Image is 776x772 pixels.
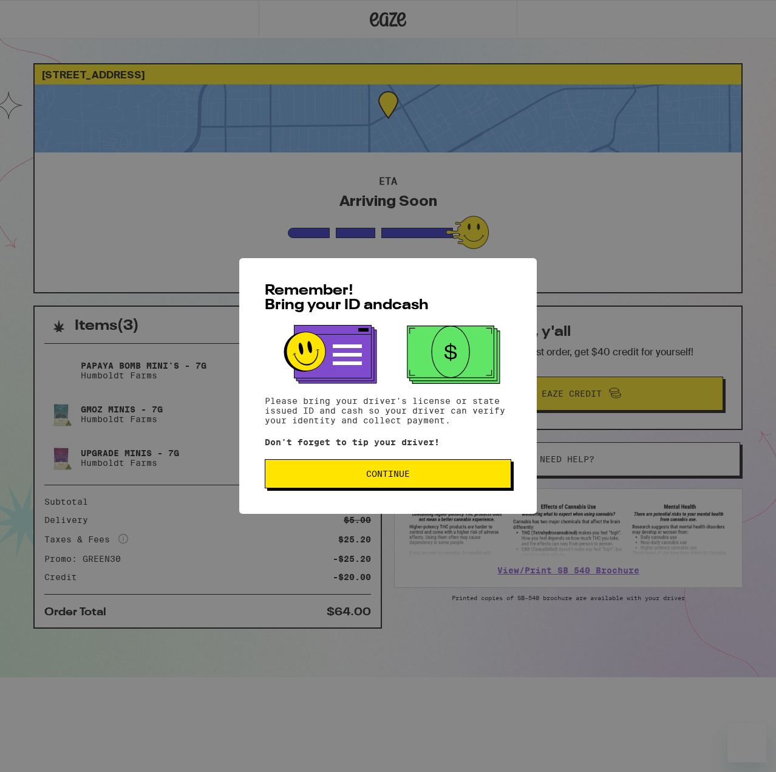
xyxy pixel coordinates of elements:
p: Please bring your driver's license or state issued ID and cash so your driver can verify your ide... [265,396,511,425]
p: Don't forget to tip your driver! [265,437,511,447]
span: Remember! Bring your ID and cash [265,284,429,313]
button: Continue [265,459,511,488]
span: Continue [366,470,410,478]
iframe: Button to launch messaging window [727,723,766,762]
